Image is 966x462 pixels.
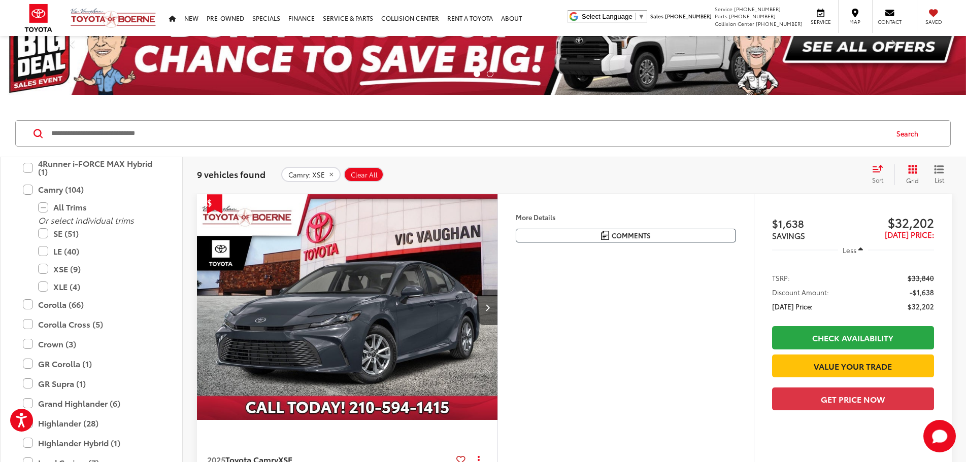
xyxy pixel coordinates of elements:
[894,164,926,185] button: Grid View
[853,215,934,230] span: $32,202
[638,13,645,20] span: ▼
[38,278,160,296] label: XLE (4)
[715,5,732,13] span: Service
[23,395,160,412] label: Grand Highlander (6)
[344,167,384,182] button: Clear All
[38,198,160,216] label: All Trims
[715,12,727,20] span: Parts
[878,18,902,25] span: Contact
[772,326,934,349] a: Check Availability
[867,164,894,185] button: Select sort value
[772,301,813,311] span: [DATE] Price:
[908,301,934,311] span: $32,202
[922,18,945,25] span: Saved
[197,168,265,180] span: 9 vehicles found
[477,290,497,325] button: Next image
[38,214,134,226] i: Or select individual trims
[756,20,803,27] span: [PHONE_NUMBER]
[281,167,341,182] button: remove Camry: XSE
[582,13,645,20] a: Select Language​
[844,18,866,25] span: Map
[196,194,498,421] img: 2025 Toyota Camry XSE
[38,225,160,242] label: SE (51)
[23,434,160,452] label: Highlander Hybrid (1)
[38,242,160,260] label: LE (40)
[772,387,934,410] button: Get Price Now
[207,194,222,214] span: Get Price Drop Alert
[23,155,160,181] label: 4Runner i-FORCE MAX Hybrid (1)
[906,176,919,185] span: Grid
[23,414,160,432] label: Highlander (28)
[23,375,160,393] label: GR Supra (1)
[650,12,663,20] span: Sales
[23,355,160,373] label: GR Corolla (1)
[734,5,781,13] span: [PHONE_NUMBER]
[910,287,934,297] span: -$1,638
[715,20,754,27] span: Collision Center
[516,229,736,242] button: Comments
[772,273,790,283] span: TSRP:
[196,194,498,420] div: 2025 Toyota Camry XSE 0
[772,216,853,231] span: $1,638
[23,315,160,333] label: Corolla Cross (5)
[23,181,160,198] label: Camry (104)
[923,420,956,452] svg: Start Chat
[23,296,160,313] label: Corolla (66)
[601,231,609,239] img: Comments
[843,245,856,255] span: Less
[351,171,378,179] span: Clear All
[887,121,933,146] button: Search
[23,335,160,353] label: Crown (3)
[288,171,325,179] span: Camry: XSE
[838,241,869,259] button: Less
[923,420,956,452] button: Toggle Chat Window
[665,12,712,20] span: [PHONE_NUMBER]
[934,175,944,184] span: List
[50,121,887,146] input: Search by Make, Model, or Keyword
[582,13,632,20] span: Select Language
[885,229,934,240] span: [DATE] Price:
[908,273,934,283] span: $33,840
[809,18,832,25] span: Service
[729,12,776,20] span: [PHONE_NUMBER]
[196,194,498,420] a: 2025 Toyota Camry XSE2025 Toyota Camry XSE2025 Toyota Camry XSE2025 Toyota Camry XSE
[70,8,156,28] img: Vic Vaughan Toyota of Boerne
[772,287,829,297] span: Discount Amount:
[772,354,934,377] a: Value Your Trade
[772,230,805,241] span: SAVINGS
[926,164,952,185] button: List View
[516,214,736,221] h4: More Details
[872,175,883,184] span: Sort
[612,231,651,240] span: Comments
[38,260,160,278] label: XSE (9)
